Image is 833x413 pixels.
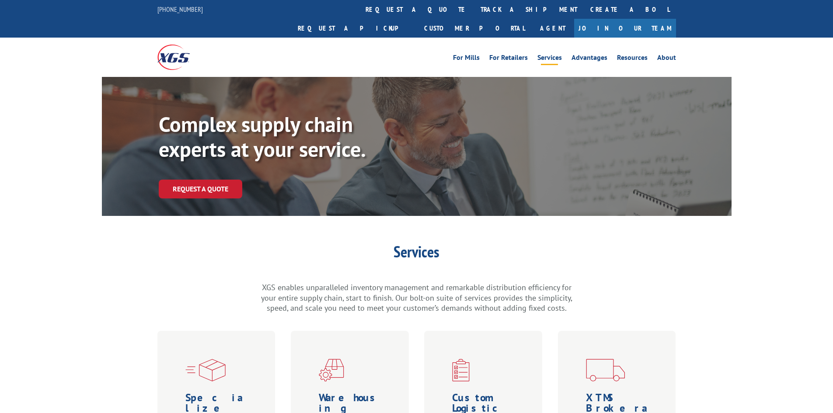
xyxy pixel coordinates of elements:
[586,359,625,382] img: xgs-icon-transportation-forms-red
[291,19,418,38] a: Request a pickup
[157,5,203,14] a: [PHONE_NUMBER]
[489,54,528,64] a: For Retailers
[159,112,421,162] p: Complex supply chain experts at your service.
[159,180,242,198] a: Request a Quote
[617,54,648,64] a: Resources
[319,359,344,382] img: xgs-icon-warehouseing-cutting-fulfillment-red
[453,54,480,64] a: For Mills
[418,19,531,38] a: Customer Portal
[537,54,562,64] a: Services
[185,359,226,382] img: xgs-icon-specialized-ltl-red
[259,244,574,264] h1: Services
[531,19,574,38] a: Agent
[657,54,676,64] a: About
[574,19,676,38] a: Join Our Team
[452,359,470,382] img: xgs-icon-custom-logistics-solutions-red
[259,282,574,313] p: XGS enables unparalleled inventory management and remarkable distribution efficiency for your ent...
[572,54,607,64] a: Advantages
